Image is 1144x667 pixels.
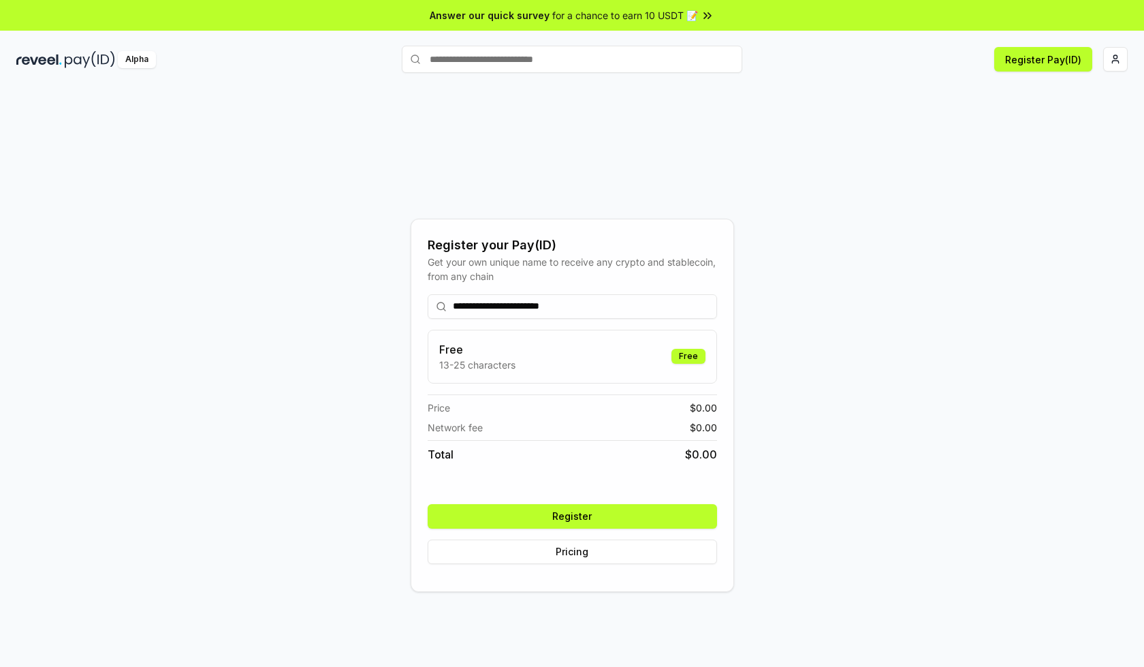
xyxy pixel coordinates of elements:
button: Register Pay(ID) [994,47,1092,72]
span: $ 0.00 [690,401,717,415]
div: Register your Pay(ID) [428,236,717,255]
span: $ 0.00 [685,446,717,463]
button: Pricing [428,540,717,564]
img: reveel_dark [16,51,62,68]
div: Free [671,349,705,364]
button: Register [428,504,717,529]
div: Get your own unique name to receive any crypto and stablecoin, from any chain [428,255,717,283]
span: $ 0.00 [690,420,717,435]
span: Price [428,401,450,415]
h3: Free [439,341,515,358]
div: Alpha [118,51,156,68]
span: for a chance to earn 10 USDT 📝 [552,8,698,22]
p: 13-25 characters [439,358,515,372]
img: pay_id [65,51,115,68]
span: Total [428,446,454,463]
span: Network fee [428,420,483,435]
span: Answer our quick survey [430,8,550,22]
